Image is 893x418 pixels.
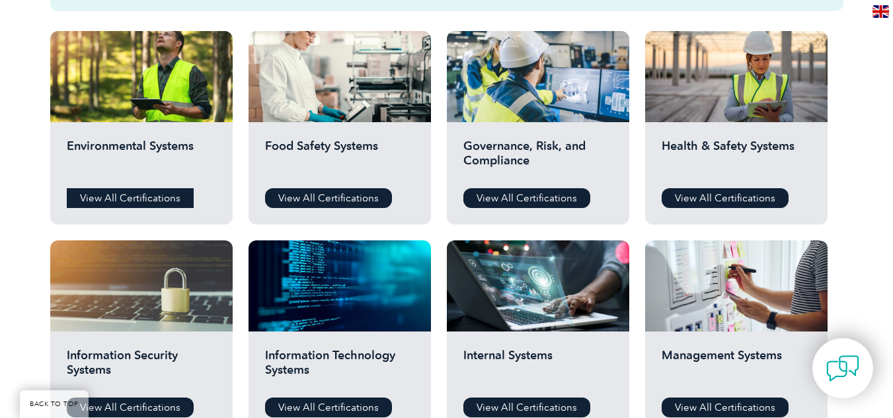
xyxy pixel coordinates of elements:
[265,188,392,208] a: View All Certifications
[463,139,613,178] h2: Governance, Risk, and Compliance
[67,188,194,208] a: View All Certifications
[265,398,392,417] a: View All Certifications
[826,352,859,385] img: contact-chat.png
[67,398,194,417] a: View All Certifications
[265,139,414,178] h2: Food Safety Systems
[662,398,789,417] a: View All Certifications
[873,5,889,18] img: en
[662,348,811,388] h2: Management Systems
[265,348,414,388] h2: Information Technology Systems
[67,139,216,178] h2: Environmental Systems
[20,390,89,418] a: BACK TO TOP
[463,398,590,417] a: View All Certifications
[463,348,613,388] h2: Internal Systems
[662,188,789,208] a: View All Certifications
[662,139,811,178] h2: Health & Safety Systems
[67,348,216,388] h2: Information Security Systems
[463,188,590,208] a: View All Certifications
